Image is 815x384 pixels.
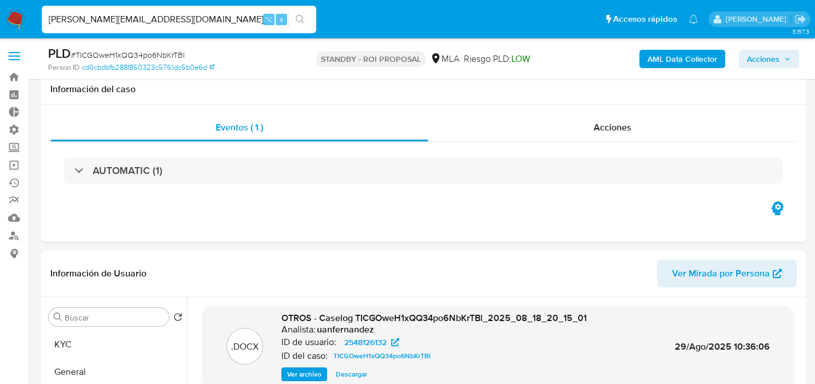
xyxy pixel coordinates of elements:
button: search-icon [288,11,312,27]
button: Descargar [330,367,373,381]
div: MLA [430,53,459,65]
span: Ver Mirada por Persona [672,260,770,287]
button: Ver Mirada por Persona [657,260,797,287]
button: KYC [44,331,187,358]
input: Buscar [65,312,164,323]
a: TICGOweH1xQQ34po6NbKrTBl [329,349,435,363]
h1: Información del caso [50,84,797,95]
a: Notificaciones [689,14,698,24]
span: 29/Ago/2025 10:36:06 [675,340,770,353]
p: facundo.marin@mercadolibre.com [726,14,790,25]
p: STANDBY - ROI PROPOSAL [316,51,426,67]
button: AML Data Collector [639,50,725,68]
span: Acciones [594,121,631,134]
span: Acciones [747,50,780,68]
span: Riesgo PLD: [464,53,530,65]
a: cd0cbdbfb288f850323c5761dc5b0e6d [82,62,214,73]
b: PLD [48,44,71,62]
b: AML Data Collector [647,50,717,68]
input: Buscar usuario o caso... [42,12,316,27]
span: s [280,14,283,25]
a: Salir [794,13,806,25]
span: Ver archivo [287,369,321,380]
span: # TICGOweH1xQQ34po6NbKrTBl [71,49,185,61]
button: Volver al orden por defecto [173,312,182,325]
span: ⌥ [264,14,273,25]
span: 2548126132 [344,335,387,349]
p: ID del caso: [281,350,328,362]
p: .DOCX [231,341,259,353]
h1: Información de Usuario [50,268,146,279]
span: LOW [511,52,530,65]
span: OTROS - Caselog TICGOweH1xQQ34po6NbKrTBl_2025_08_18_20_15_01 [281,311,587,324]
button: Ver archivo [281,367,327,381]
h6: uanfernandez [317,324,374,335]
span: Accesos rápidos [613,13,677,25]
p: Analista: [281,324,316,335]
span: Eventos ( 1 ) [216,121,263,134]
a: 2548126132 [337,335,406,349]
span: TICGOweH1xQQ34po6NbKrTBl [333,349,431,363]
b: Person ID [48,62,79,73]
div: AUTOMATIC (1) [64,157,783,184]
span: Descargar [336,369,367,380]
button: Acciones [739,50,799,68]
p: ID de usuario: [281,337,336,348]
button: Buscar [53,312,62,322]
h3: AUTOMATIC (1) [93,164,162,177]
